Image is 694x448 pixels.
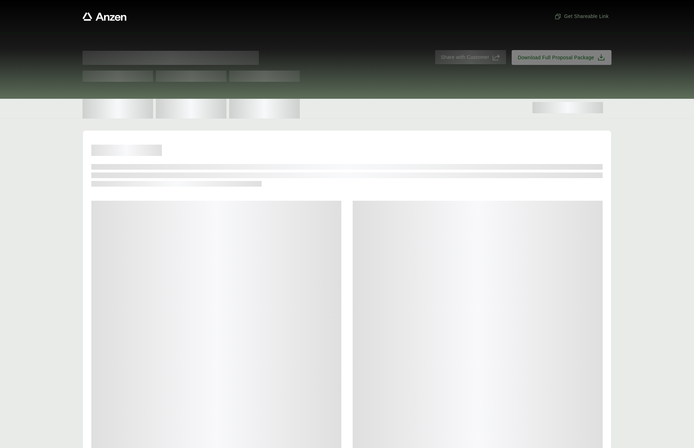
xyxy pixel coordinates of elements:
[554,13,609,20] span: Get Shareable Link
[83,51,259,65] span: Proposal for
[441,54,489,61] span: Share with Customer
[83,12,127,21] a: Anzen website
[156,71,226,82] span: Test
[552,10,611,23] button: Get Shareable Link
[83,71,153,82] span: Test
[229,71,300,82] span: Test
